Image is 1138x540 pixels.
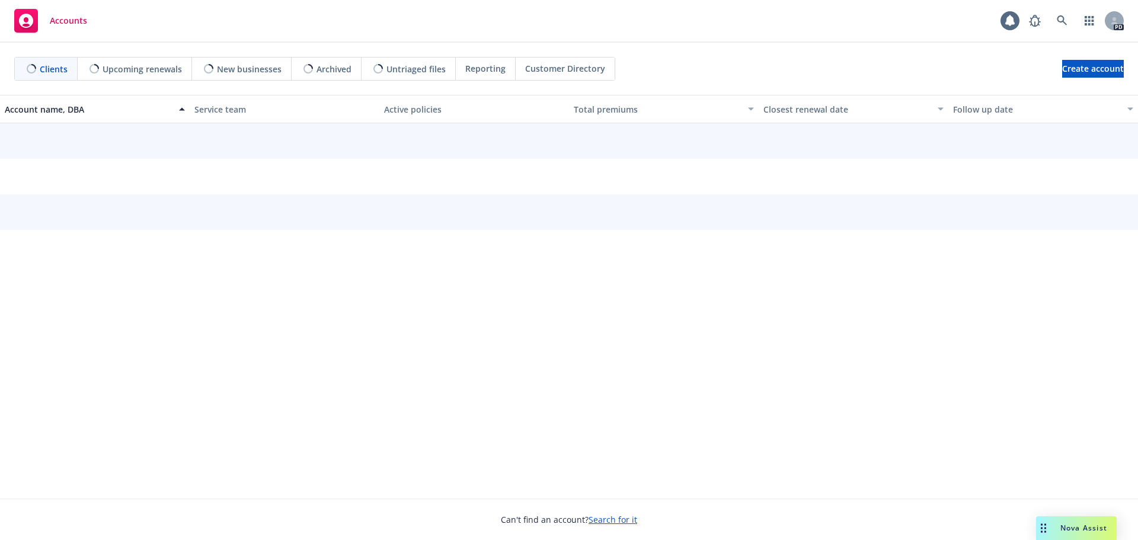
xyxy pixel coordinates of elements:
[50,16,87,25] span: Accounts
[589,514,637,525] a: Search for it
[9,4,92,37] a: Accounts
[40,63,68,75] span: Clients
[194,103,375,116] div: Service team
[1036,516,1051,540] div: Drag to move
[386,63,446,75] span: Untriaged files
[1060,523,1107,533] span: Nova Assist
[190,95,379,123] button: Service team
[384,103,564,116] div: Active policies
[379,95,569,123] button: Active policies
[1078,9,1101,33] a: Switch app
[501,513,637,526] span: Can't find an account?
[1062,57,1124,80] span: Create account
[574,103,741,116] div: Total premiums
[1023,9,1047,33] a: Report a Bug
[525,62,605,75] span: Customer Directory
[1036,516,1117,540] button: Nova Assist
[953,103,1120,116] div: Follow up date
[5,103,172,116] div: Account name, DBA
[569,95,759,123] button: Total premiums
[948,95,1138,123] button: Follow up date
[759,95,948,123] button: Closest renewal date
[103,63,182,75] span: Upcoming renewals
[465,62,506,75] span: Reporting
[217,63,282,75] span: New businesses
[1050,9,1074,33] a: Search
[317,63,351,75] span: Archived
[763,103,931,116] div: Closest renewal date
[1062,60,1124,78] a: Create account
